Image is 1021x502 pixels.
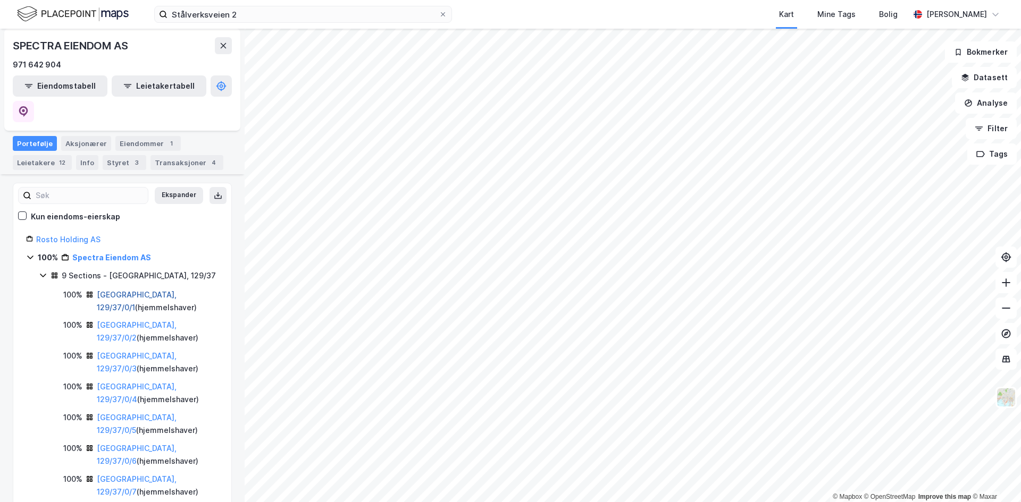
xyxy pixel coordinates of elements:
a: [GEOGRAPHIC_DATA], 129/37/0/3 [97,351,177,373]
div: ( hjemmelshaver ) [97,350,219,375]
div: 3 [131,157,142,168]
button: Tags [967,143,1017,165]
div: 4 [208,157,219,168]
div: 100% [63,473,82,486]
button: Leietakertabell [112,75,206,97]
div: ( hjemmelshaver ) [97,473,219,498]
div: Eiendommer [115,136,181,151]
input: Søk på adresse, matrikkel, gårdeiere, leietakere eller personer [168,6,439,22]
a: [GEOGRAPHIC_DATA], 129/37/0/1 [97,290,177,312]
div: Bolig [879,8,898,21]
div: 100% [38,251,58,264]
a: [GEOGRAPHIC_DATA], 129/37/0/4 [97,382,177,404]
div: 100% [63,380,82,393]
img: logo.f888ab2527a4732fd821a326f86c7f29.svg [17,5,129,23]
div: Styret [103,155,146,170]
button: Bokmerker [945,41,1017,63]
div: 100% [63,442,82,455]
a: Improve this map [918,493,971,500]
div: 100% [63,288,82,301]
div: ( hjemmelshaver ) [97,319,219,344]
div: Portefølje [13,136,57,151]
div: Leietakere [13,155,72,170]
div: 1 [166,138,177,149]
div: ( hjemmelshaver ) [97,288,219,314]
div: 100% [63,319,82,331]
a: [GEOGRAPHIC_DATA], 129/37/0/5 [97,413,177,435]
a: [GEOGRAPHIC_DATA], 129/37/0/7 [97,474,177,496]
div: Kart [779,8,794,21]
div: Kun eiendoms-eierskap [31,210,120,223]
div: Aksjonærer [61,136,111,151]
a: [GEOGRAPHIC_DATA], 129/37/0/6 [97,444,177,465]
button: Datasett [952,67,1017,88]
div: ( hjemmelshaver ) [97,380,219,406]
div: SPECTRA EIENDOM AS [13,37,130,54]
img: Z [996,387,1016,407]
div: Mine Tags [817,8,856,21]
button: Analyse [955,92,1017,114]
div: Info [76,155,98,170]
a: OpenStreetMap [864,493,916,500]
a: [GEOGRAPHIC_DATA], 129/37/0/2 [97,320,177,342]
div: [PERSON_NAME] [926,8,987,21]
div: Transaksjoner [150,155,223,170]
div: 971 642 904 [13,58,61,71]
button: Filter [966,118,1017,139]
div: 100% [63,350,82,362]
iframe: Chat Widget [968,451,1021,502]
a: Spectra Eiendom AS [72,253,151,262]
div: ( hjemmelshaver ) [97,442,219,467]
div: ( hjemmelshaver ) [97,411,219,437]
div: 100% [63,411,82,424]
div: 12 [57,157,68,168]
button: Ekspander [155,187,203,204]
button: Eiendomstabell [13,75,107,97]
a: Rosto Holding AS [36,235,101,244]
input: Søk [31,188,148,203]
div: 9 Sections - [GEOGRAPHIC_DATA], 129/37 [62,269,216,282]
a: Mapbox [833,493,862,500]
